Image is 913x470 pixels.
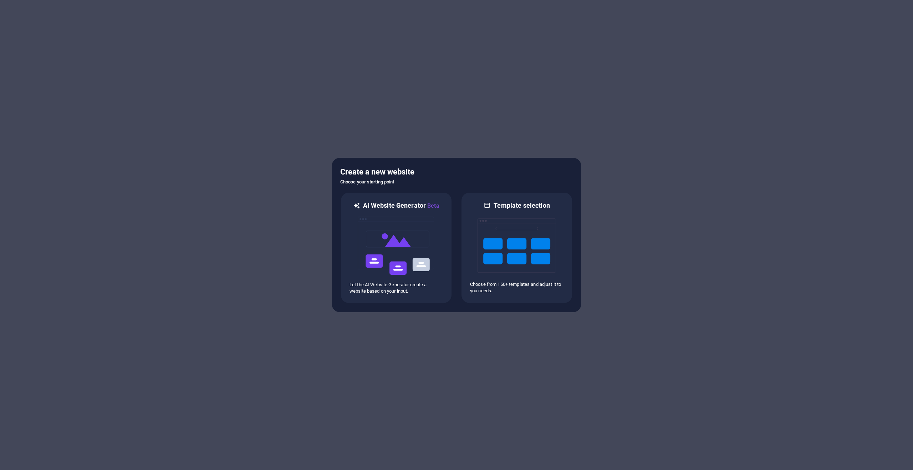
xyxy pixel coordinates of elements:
h6: AI Website Generator [363,201,439,210]
div: AI Website GeneratorBetaaiLet the AI Website Generator create a website based on your input. [340,192,452,304]
div: Template selectionChoose from 150+ templates and adjust it to you needs. [461,192,573,304]
p: Choose from 150+ templates and adjust it to you needs. [470,281,563,294]
span: Beta [426,202,439,209]
img: ai [357,210,435,282]
h6: Template selection [494,201,550,210]
h6: Choose your starting point [340,178,573,186]
p: Let the AI Website Generator create a website based on your input. [350,282,443,294]
h5: Create a new website [340,166,573,178]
